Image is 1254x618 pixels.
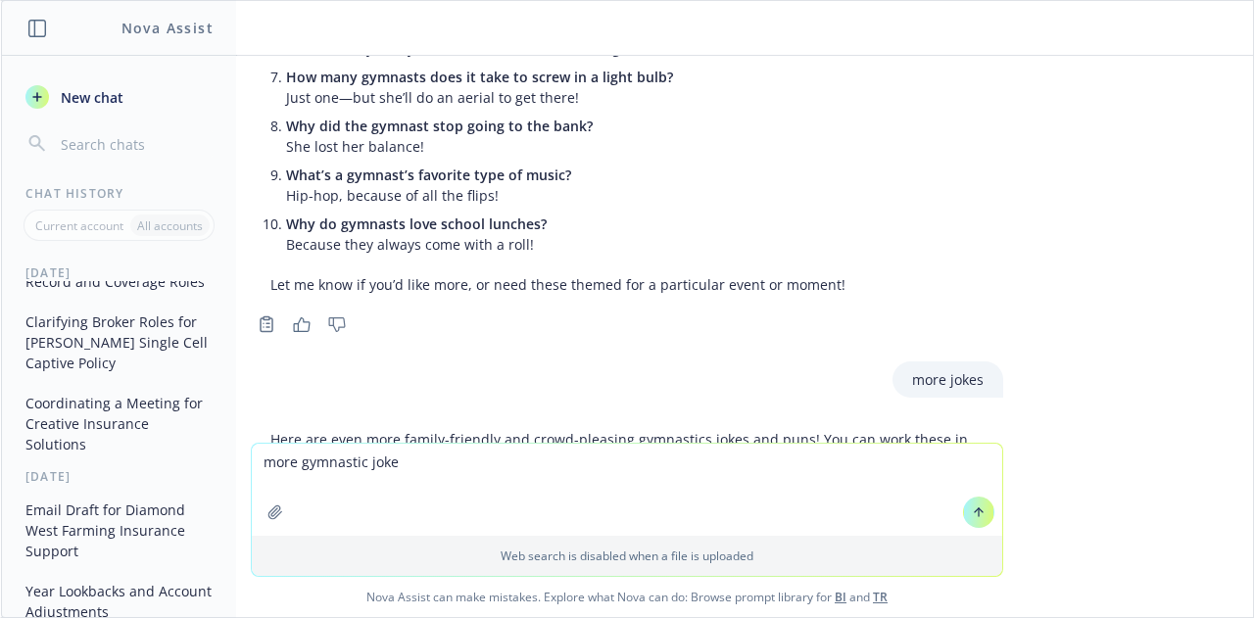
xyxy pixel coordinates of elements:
button: Clarifying Broker Roles for [PERSON_NAME] Single Cell Captive Policy [18,306,220,379]
input: Search chats [57,130,213,158]
p: Web search is disabled when a file is uploaded [264,547,990,564]
p: Let me know if you’d like more, or need these themed for a particular event or moment! [270,274,848,295]
p: Current account [35,217,123,234]
h1: Nova Assist [121,18,214,38]
p: All accounts [137,217,203,234]
a: TR [873,589,888,605]
button: Email Draft for Diamond West Farming Insurance Support [18,494,220,567]
span: Why did the gymnast stop going to the bank? [286,117,593,135]
div: [DATE] [2,468,236,485]
div: Chat History [2,185,236,202]
p: Just one—but she’ll do an aerial to get there! [286,67,848,108]
span: Why do gymnasts love school lunches? [286,214,547,233]
span: New chat [57,87,123,108]
textarea: more gymnastic jok [252,444,1002,536]
p: Here are even more family-friendly and crowd-pleasing gymnastics jokes and puns! You can work the... [270,429,984,470]
span: How many gymnasts does it take to screw in a light bulb? [286,68,673,86]
p: She lost her balance! [286,116,848,157]
span: Nova Assist can make mistakes. Explore what Nova can do: Browse prompt library for and [9,577,1245,617]
button: Thumbs down [321,310,353,338]
div: [DATE] [2,264,236,281]
button: New chat [18,79,220,115]
p: Because they always come with a roll! [286,214,848,255]
p: Hip-hop, because of all the flips! [286,165,848,206]
svg: Copy to clipboard [258,315,275,333]
span: What’s a gymnast’s favorite type of music? [286,166,571,184]
button: Coordinating a Meeting for Creative Insurance Solutions [18,387,220,460]
p: more jokes [912,369,984,390]
a: BI [835,589,846,605]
